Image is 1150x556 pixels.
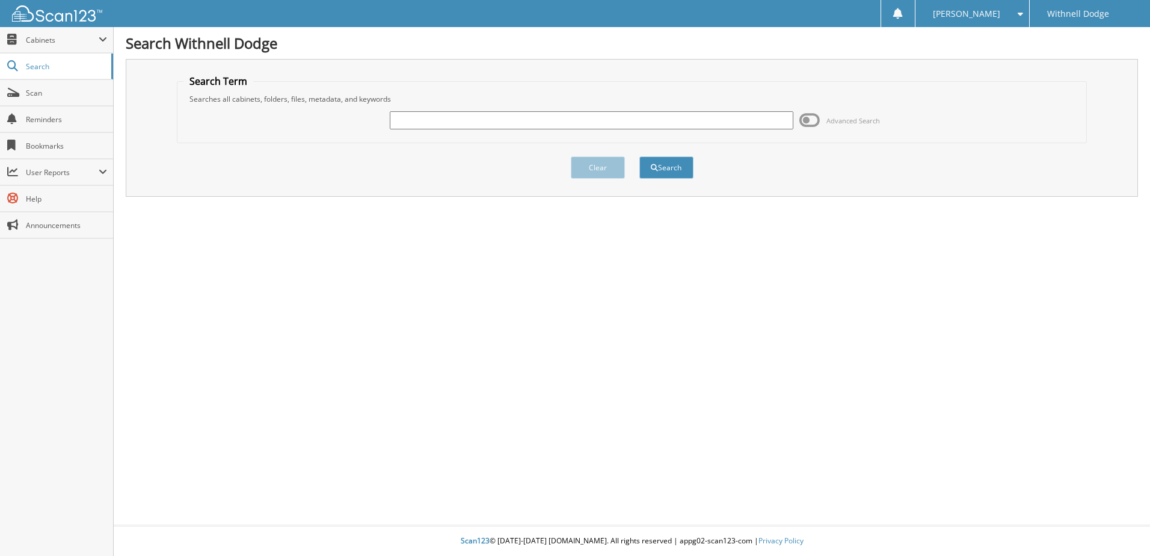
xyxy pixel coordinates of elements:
[183,75,253,88] legend: Search Term
[126,33,1138,53] h1: Search Withnell Dodge
[114,527,1150,556] div: © [DATE]-[DATE] [DOMAIN_NAME]. All rights reserved | appg02-scan123-com |
[26,220,107,230] span: Announcements
[758,536,804,546] a: Privacy Policy
[639,156,693,179] button: Search
[1090,498,1150,556] iframe: Chat Widget
[933,10,1000,17] span: [PERSON_NAME]
[1047,10,1109,17] span: Withnell Dodge
[571,156,625,179] button: Clear
[12,5,102,22] img: scan123-logo-white.svg
[26,194,107,204] span: Help
[26,88,107,98] span: Scan
[26,141,107,151] span: Bookmarks
[26,35,99,45] span: Cabinets
[26,61,105,72] span: Search
[183,94,1080,104] div: Searches all cabinets, folders, files, metadata, and keywords
[826,116,880,125] span: Advanced Search
[26,167,99,178] span: User Reports
[26,114,107,125] span: Reminders
[461,536,490,546] span: Scan123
